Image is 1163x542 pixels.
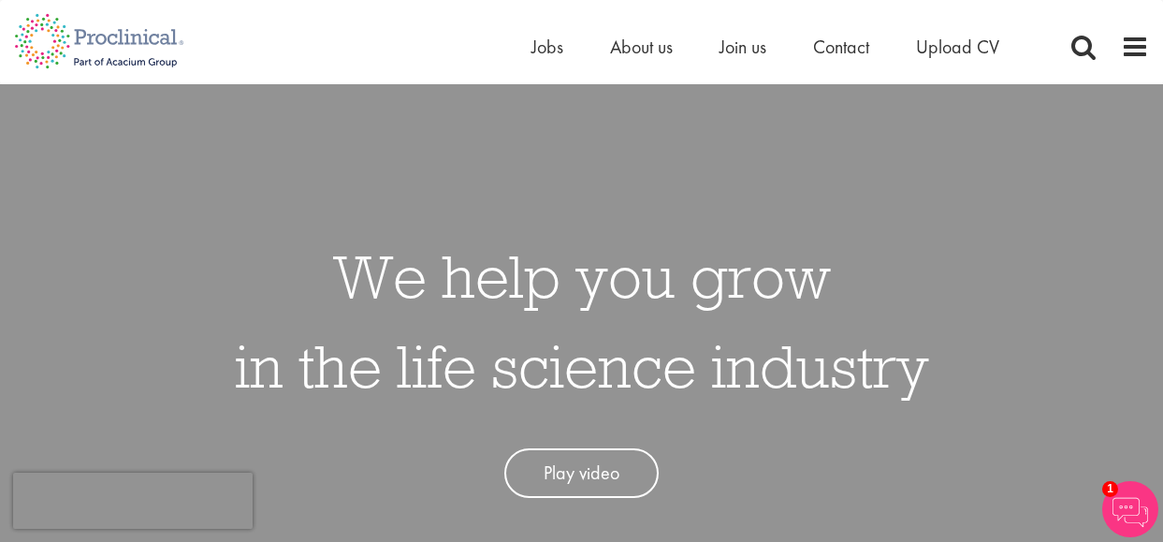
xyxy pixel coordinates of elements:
[610,35,673,59] a: About us
[504,448,659,498] a: Play video
[720,35,766,59] a: Join us
[916,35,999,59] a: Upload CV
[531,35,563,59] a: Jobs
[235,231,929,411] h1: We help you grow in the life science industry
[1102,481,1158,537] img: Chatbot
[813,35,869,59] a: Contact
[1102,481,1118,497] span: 1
